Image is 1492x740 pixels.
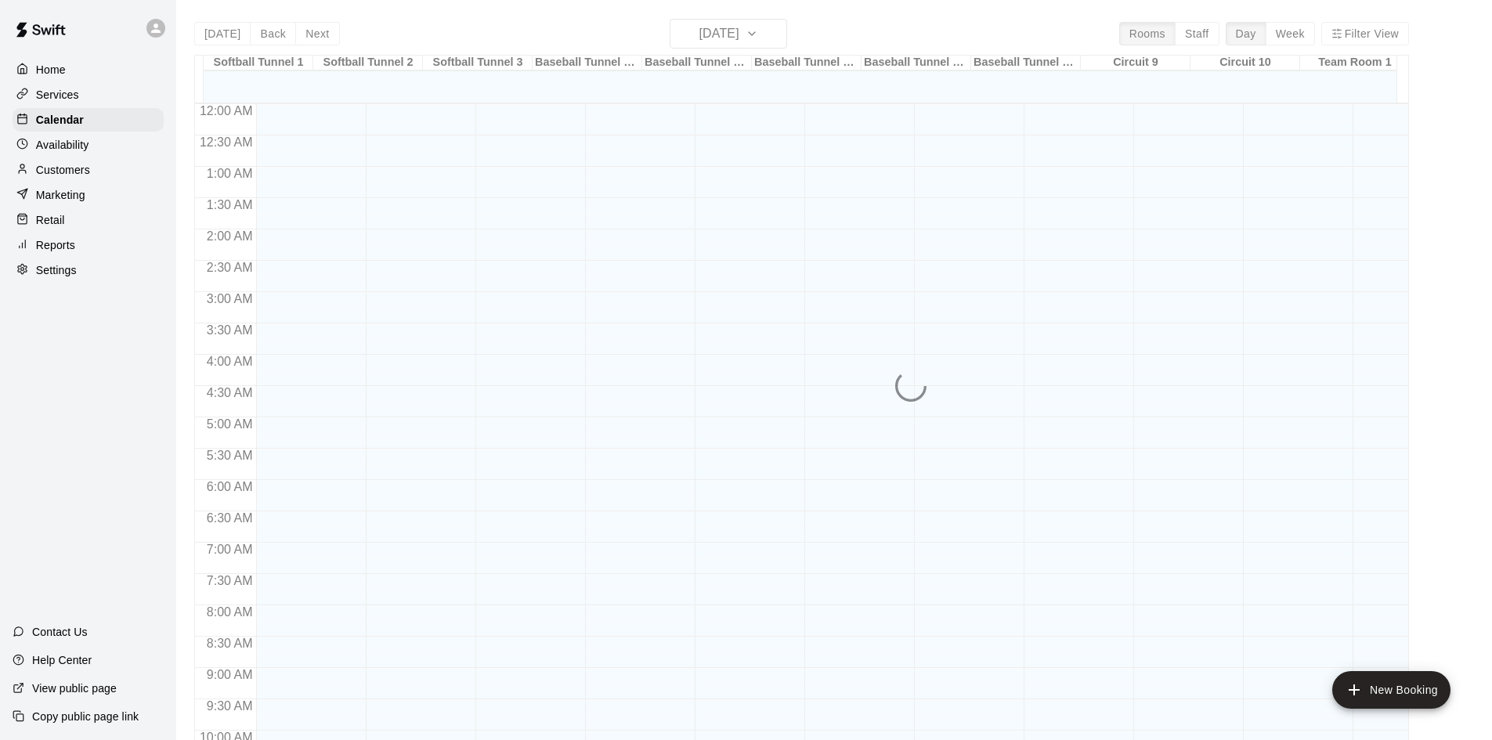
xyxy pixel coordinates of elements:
[203,668,257,681] span: 9:00 AM
[13,58,164,81] a: Home
[36,187,85,203] p: Marketing
[32,680,117,696] p: View public page
[203,574,257,587] span: 7:30 AM
[203,323,257,337] span: 3:30 AM
[13,183,164,207] a: Marketing
[203,480,257,493] span: 6:00 AM
[642,56,752,70] div: Baseball Tunnel 5 (Machine)
[423,56,533,70] div: Softball Tunnel 3
[203,511,257,525] span: 6:30 AM
[203,229,257,243] span: 2:00 AM
[36,237,75,253] p: Reports
[203,543,257,556] span: 7:00 AM
[36,137,89,153] p: Availability
[203,386,257,399] span: 4:30 AM
[203,417,257,431] span: 5:00 AM
[32,624,88,640] p: Contact Us
[862,56,971,70] div: Baseball Tunnel 7 (Mound/Machine)
[36,262,77,278] p: Settings
[203,449,257,462] span: 5:30 AM
[1190,56,1300,70] div: Circuit 10
[203,637,257,650] span: 8:30 AM
[203,605,257,619] span: 8:00 AM
[13,208,164,232] a: Retail
[203,261,257,274] span: 2:30 AM
[203,292,257,305] span: 3:00 AM
[13,108,164,132] a: Calendar
[752,56,862,70] div: Baseball Tunnel 6 (Machine)
[36,62,66,78] p: Home
[313,56,423,70] div: Softball Tunnel 2
[32,709,139,724] p: Copy public page link
[971,56,1081,70] div: Baseball Tunnel 8 (Mound)
[13,133,164,157] a: Availability
[13,158,164,182] a: Customers
[203,167,257,180] span: 1:00 AM
[203,355,257,368] span: 4:00 AM
[1332,671,1450,709] button: add
[1081,56,1190,70] div: Circuit 9
[32,652,92,668] p: Help Center
[36,162,90,178] p: Customers
[533,56,642,70] div: Baseball Tunnel 4 (Machine)
[203,699,257,713] span: 9:30 AM
[196,135,257,149] span: 12:30 AM
[204,56,313,70] div: Softball Tunnel 1
[13,83,164,106] a: Services
[36,112,84,128] p: Calendar
[196,104,257,117] span: 12:00 AM
[36,212,65,228] p: Retail
[13,233,164,257] a: Reports
[1300,56,1410,70] div: Team Room 1
[36,87,79,103] p: Services
[13,258,164,282] a: Settings
[203,198,257,211] span: 1:30 AM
